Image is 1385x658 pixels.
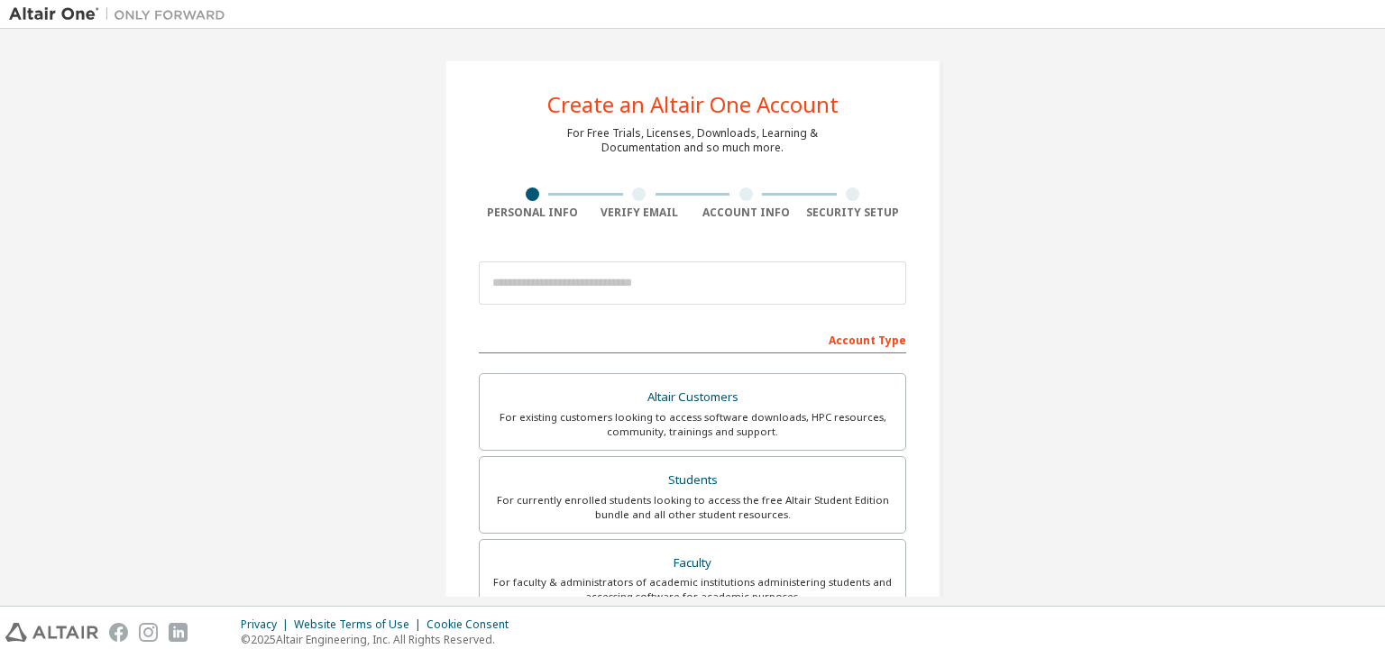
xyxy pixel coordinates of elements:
div: For faculty & administrators of academic institutions administering students and accessing softwa... [491,575,894,604]
img: instagram.svg [139,623,158,642]
div: For currently enrolled students looking to access the free Altair Student Edition bundle and all ... [491,493,894,522]
div: For existing customers looking to access software downloads, HPC resources, community, trainings ... [491,410,894,439]
img: Altair One [9,5,234,23]
img: linkedin.svg [169,623,188,642]
div: Personal Info [479,206,586,220]
div: Account Info [692,206,800,220]
div: Altair Customers [491,385,894,410]
div: Cookie Consent [427,617,519,632]
div: Faculty [491,551,894,576]
div: Privacy [241,617,294,632]
div: Security Setup [800,206,907,220]
img: facebook.svg [109,623,128,642]
div: Verify Email [586,206,693,220]
div: Website Terms of Use [294,617,427,632]
div: For Free Trials, Licenses, Downloads, Learning & Documentation and so much more. [567,126,818,155]
div: Account Type [479,324,906,353]
div: Students [491,468,894,493]
p: © 2025 Altair Engineering, Inc. All Rights Reserved. [241,632,519,647]
img: altair_logo.svg [5,623,98,642]
div: Create an Altair One Account [547,94,839,115]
